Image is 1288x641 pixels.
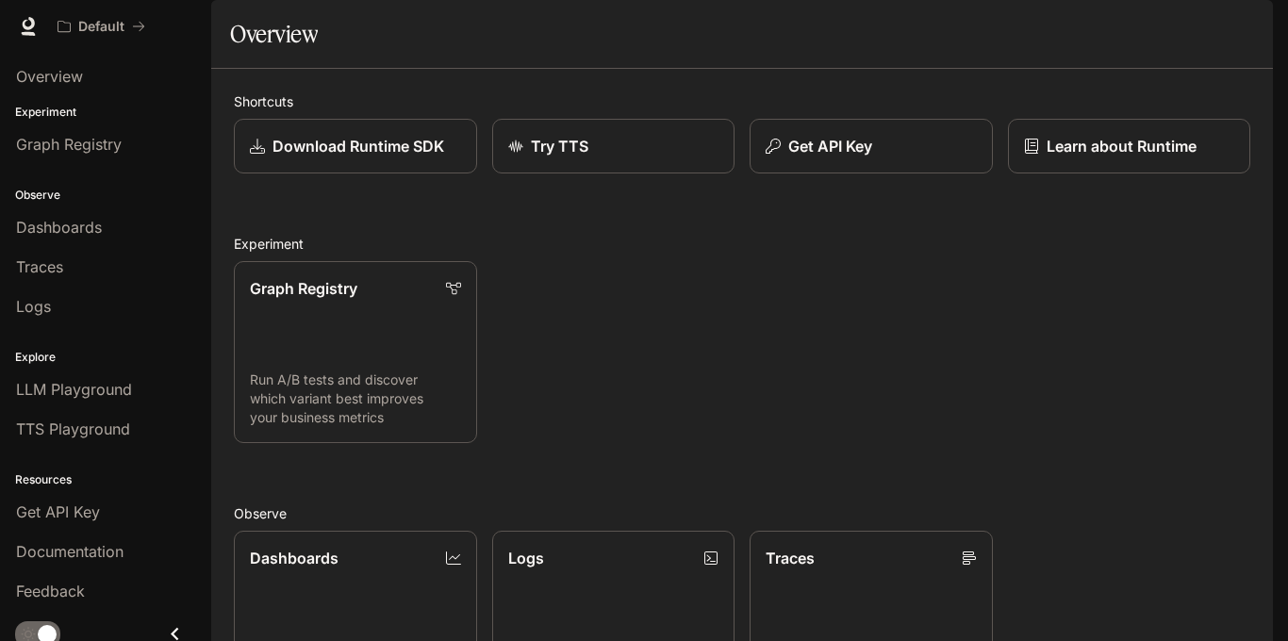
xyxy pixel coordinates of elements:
p: Graph Registry [250,277,357,300]
p: Dashboards [250,547,339,569]
a: Try TTS [492,119,735,173]
p: Get API Key [788,135,872,157]
button: Get API Key [750,119,993,173]
h2: Shortcuts [234,91,1250,111]
button: All workspaces [49,8,154,45]
h2: Observe [234,503,1250,523]
p: Learn about Runtime [1047,135,1197,157]
h2: Experiment [234,234,1250,254]
p: Default [78,19,124,35]
p: Download Runtime SDK [272,135,444,157]
p: Run A/B tests and discover which variant best improves your business metrics [250,370,461,427]
p: Try TTS [531,135,588,157]
a: Download Runtime SDK [234,119,477,173]
h1: Overview [230,15,318,53]
p: Logs [508,547,544,569]
p: Traces [766,547,815,569]
a: Graph RegistryRun A/B tests and discover which variant best improves your business metrics [234,261,477,443]
a: Learn about Runtime [1008,119,1251,173]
